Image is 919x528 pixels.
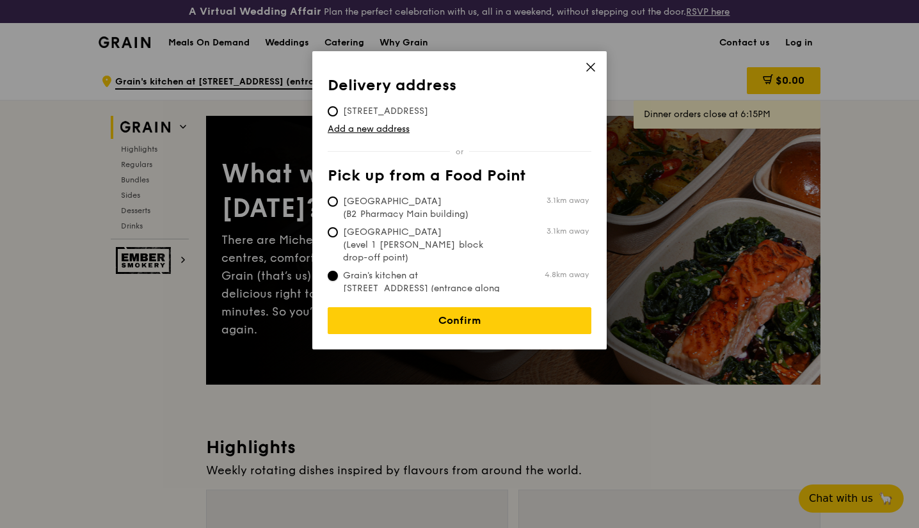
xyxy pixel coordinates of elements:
[328,195,518,221] span: [GEOGRAPHIC_DATA] (B2 Pharmacy Main building)
[328,77,591,100] th: Delivery address
[328,226,518,264] span: [GEOGRAPHIC_DATA] (Level 1 [PERSON_NAME] block drop-off point)
[328,227,338,237] input: [GEOGRAPHIC_DATA] (Level 1 [PERSON_NAME] block drop-off point)3.1km away
[328,307,591,334] a: Confirm
[328,196,338,207] input: [GEOGRAPHIC_DATA] (B2 Pharmacy Main building)3.1km away
[328,271,338,281] input: Grain's kitchen at [STREET_ADDRESS] (entrance along [PERSON_NAME][GEOGRAPHIC_DATA])4.8km away
[328,123,591,136] a: Add a new address
[328,105,444,118] span: [STREET_ADDRESS]
[547,195,589,205] span: 3.1km away
[328,167,591,190] th: Pick up from a Food Point
[545,269,589,280] span: 4.8km away
[328,269,518,321] span: Grain's kitchen at [STREET_ADDRESS] (entrance along [PERSON_NAME][GEOGRAPHIC_DATA])
[328,106,338,116] input: [STREET_ADDRESS]
[547,226,589,236] span: 3.1km away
